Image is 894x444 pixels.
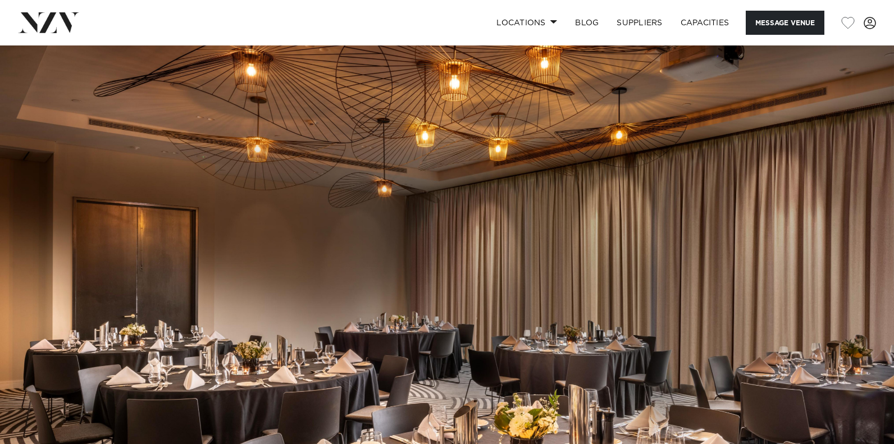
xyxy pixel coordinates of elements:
a: Capacities [672,11,738,35]
a: Locations [487,11,566,35]
a: BLOG [566,11,608,35]
img: nzv-logo.png [18,12,79,33]
a: SUPPLIERS [608,11,671,35]
button: Message Venue [746,11,824,35]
